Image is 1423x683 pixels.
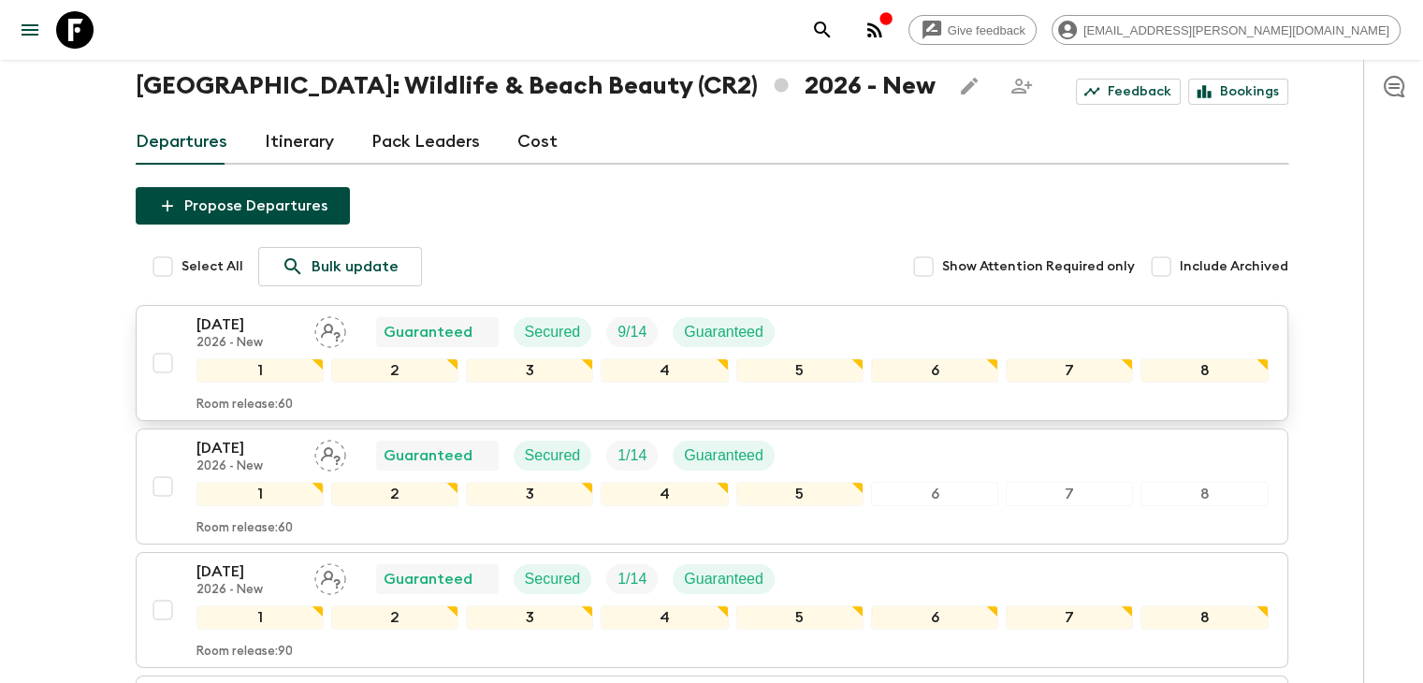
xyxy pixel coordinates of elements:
[736,605,864,630] div: 5
[525,444,581,467] p: Secured
[684,444,763,467] p: Guaranteed
[804,11,841,49] button: search adventures
[871,358,998,383] div: 6
[617,444,646,467] p: 1 / 14
[196,521,293,536] p: Room release: 60
[196,398,293,413] p: Room release: 60
[371,120,480,165] a: Pack Leaders
[466,358,593,383] div: 3
[196,358,324,383] div: 1
[684,321,763,343] p: Guaranteed
[196,437,299,459] p: [DATE]
[617,321,646,343] p: 9 / 14
[1076,79,1181,105] a: Feedback
[736,358,864,383] div: 5
[314,569,346,584] span: Assign pack leader
[136,67,936,105] h1: [GEOGRAPHIC_DATA]: Wildlife & Beach Beauty (CR2) 2026 - New
[136,187,350,225] button: Propose Departures
[1140,482,1268,506] div: 8
[1006,482,1133,506] div: 7
[514,317,592,347] div: Secured
[136,305,1288,421] button: [DATE]2026 - NewAssign pack leaderGuaranteedSecuredTrip FillGuaranteed12345678Room release:60
[196,459,299,474] p: 2026 - New
[384,568,472,590] p: Guaranteed
[1140,605,1268,630] div: 8
[514,441,592,471] div: Secured
[871,482,998,506] div: 6
[1073,23,1400,37] span: [EMAIL_ADDRESS][PERSON_NAME][DOMAIN_NAME]
[136,552,1288,668] button: [DATE]2026 - NewAssign pack leaderGuaranteedSecuredTrip FillGuaranteed12345678Room release:90
[1180,257,1288,276] span: Include Archived
[384,321,472,343] p: Guaranteed
[314,322,346,337] span: Assign pack leader
[196,583,299,598] p: 2026 - New
[736,482,864,506] div: 5
[601,605,728,630] div: 4
[908,15,1037,45] a: Give feedback
[517,120,558,165] a: Cost
[312,255,399,278] p: Bulk update
[937,23,1036,37] span: Give feedback
[384,444,472,467] p: Guaranteed
[314,445,346,460] span: Assign pack leader
[606,564,658,594] div: Trip Fill
[525,568,581,590] p: Secured
[617,568,646,590] p: 1 / 14
[11,11,49,49] button: menu
[871,605,998,630] div: 6
[331,358,458,383] div: 2
[466,482,593,506] div: 3
[182,257,243,276] span: Select All
[1006,605,1133,630] div: 7
[196,645,293,660] p: Room release: 90
[196,605,324,630] div: 1
[466,605,593,630] div: 3
[606,441,658,471] div: Trip Fill
[331,605,458,630] div: 2
[1052,15,1401,45] div: [EMAIL_ADDRESS][PERSON_NAME][DOMAIN_NAME]
[1006,358,1133,383] div: 7
[525,321,581,343] p: Secured
[606,317,658,347] div: Trip Fill
[258,247,422,286] a: Bulk update
[942,257,1135,276] span: Show Attention Required only
[1140,358,1268,383] div: 8
[136,429,1288,545] button: [DATE]2026 - NewAssign pack leaderGuaranteedSecuredTrip FillGuaranteed12345678Room release:60
[196,336,299,351] p: 2026 - New
[951,67,988,105] button: Edit this itinerary
[265,120,334,165] a: Itinerary
[331,482,458,506] div: 2
[1188,79,1288,105] a: Bookings
[196,560,299,583] p: [DATE]
[136,120,227,165] a: Departures
[196,313,299,336] p: [DATE]
[514,564,592,594] div: Secured
[601,358,728,383] div: 4
[601,482,728,506] div: 4
[196,482,324,506] div: 1
[1003,67,1040,105] span: Share this itinerary
[684,568,763,590] p: Guaranteed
